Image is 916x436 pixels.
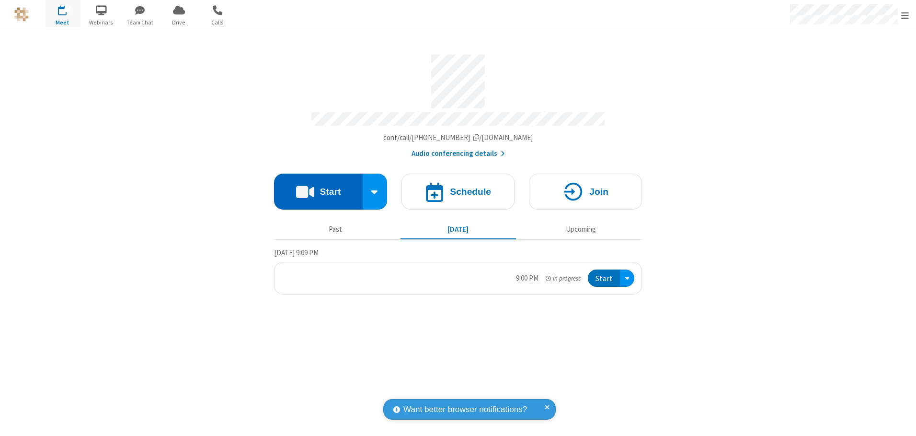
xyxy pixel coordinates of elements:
[403,403,527,416] span: Want better browser notifications?
[450,187,491,196] h4: Schedule
[401,220,516,238] button: [DATE]
[589,187,608,196] h4: Join
[274,174,363,210] button: Start
[83,18,119,27] span: Webinars
[274,248,319,257] span: [DATE] 9:09 PM
[320,187,341,196] h4: Start
[278,220,393,238] button: Past
[274,47,642,159] section: Account details
[529,174,642,210] button: Join
[200,18,236,27] span: Calls
[363,174,388,210] div: Start conference options
[588,270,620,287] button: Start
[412,148,505,159] button: Audio conferencing details
[274,247,642,295] section: Today's Meetings
[401,174,515,210] button: Schedule
[516,273,538,284] div: 9:00 PM
[45,18,80,27] span: Meet
[383,132,533,143] button: Copy my meeting room linkCopy my meeting room link
[620,270,634,287] div: Open menu
[65,5,71,12] div: 1
[383,133,533,142] span: Copy my meeting room link
[122,18,158,27] span: Team Chat
[161,18,197,27] span: Drive
[523,220,639,238] button: Upcoming
[546,274,581,283] em: in progress
[14,7,29,22] img: QA Selenium DO NOT DELETE OR CHANGE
